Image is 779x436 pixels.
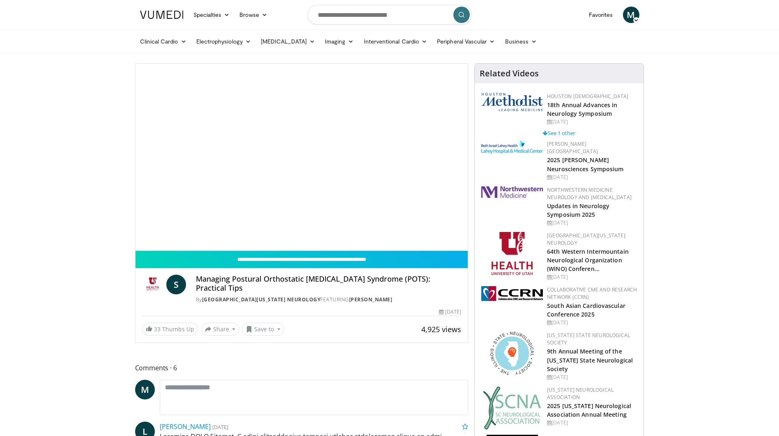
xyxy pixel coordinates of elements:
[308,5,472,25] input: Search topics, interventions
[547,219,637,227] div: [DATE]
[160,422,211,431] a: [PERSON_NAME]
[547,118,637,126] div: [DATE]
[547,202,609,218] a: Updates in Neurology Symposium 2025
[543,129,575,137] a: See 1 other
[136,64,468,251] video-js: Video Player
[481,186,543,198] img: 2a462fb6-9365-492a-ac79-3166a6f924d8.png.150x105_q85_autocrop_double_scale_upscale_version-0.2.jpg
[547,286,637,301] a: Collaborative CME and Research Network (CCRN)
[547,374,637,381] div: [DATE]
[439,308,461,316] div: [DATE]
[135,380,155,399] a: M
[547,232,625,246] a: [GEOGRAPHIC_DATA][US_STATE] Neurology
[256,33,320,50] a: [MEDICAL_DATA]
[480,69,539,78] h4: Related Videos
[349,296,393,303] a: [PERSON_NAME]
[196,275,461,292] h4: Managing Postural Orthostatic [MEDICAL_DATA] Syndrome (POTS): Practical Tips
[166,275,186,294] a: S
[623,7,639,23] a: M
[547,140,598,155] a: [PERSON_NAME][GEOGRAPHIC_DATA]
[135,33,191,50] a: Clinical Cardio
[320,33,359,50] a: Imaging
[547,174,637,181] div: [DATE]
[492,232,533,275] img: f6362829-b0a3-407d-a044-59546adfd345.png.150x105_q85_autocrop_double_scale_upscale_version-0.2.png
[547,101,617,117] a: 18th Annual Advances in Neurology Symposium
[547,402,631,418] a: 2025 [US_STATE] Neurological Association Annual Meeting
[584,7,618,23] a: Favorites
[547,273,637,281] div: [DATE]
[483,386,541,429] img: b123db18-9392-45ae-ad1d-42c3758a27aa.jpg.150x105_q85_autocrop_double_scale_upscale_version-0.2.jpg
[547,93,628,100] a: Houston [DEMOGRAPHIC_DATA]
[359,33,432,50] a: Interventional Cardio
[547,156,623,172] a: 2025 [PERSON_NAME] Neurosciences Symposium
[142,323,198,335] a: 33 Thumbs Up
[481,140,543,154] img: e7977282-282c-4444-820d-7cc2733560fd.jpg.150x105_q85_autocrop_double_scale_upscale_version-0.2.jpg
[500,33,542,50] a: Business
[481,286,543,301] img: a04ee3ba-8487-4636-b0fb-5e8d268f3737.png.150x105_q85_autocrop_double_scale_upscale_version-0.2.png
[547,386,614,401] a: [US_STATE] Neurological Association
[490,332,534,375] img: 71a8b48c-8850-4916-bbdd-e2f3ccf11ef9.png.150x105_q85_autocrop_double_scale_upscale_version-0.2.png
[547,347,633,372] a: 9th Annual Meeting of the [US_STATE] State Neurological Society
[421,324,461,334] span: 4,925 views
[196,296,461,303] div: By FEATURING
[201,323,239,336] button: Share
[547,248,629,273] a: 64th Western Intermountain Neurological Organization (WINO) Conferen…
[547,332,630,346] a: [US_STATE] State Neurological Society
[242,323,284,336] button: Save to
[547,419,637,427] div: [DATE]
[191,33,256,50] a: Electrophysiology
[202,296,321,303] a: [GEOGRAPHIC_DATA][US_STATE] Neurology
[547,302,625,318] a: South Asian Cardiovascular Conference 2025
[432,33,500,50] a: Peripheral Vascular
[135,363,469,373] span: Comments 6
[154,325,161,333] span: 33
[481,93,543,111] img: 5e4488cc-e109-4a4e-9fd9-73bb9237ee91.png.150x105_q85_autocrop_double_scale_upscale_version-0.2.png
[547,319,637,326] div: [DATE]
[234,7,272,23] a: Browse
[188,7,235,23] a: Specialties
[212,423,228,431] small: [DATE]
[142,275,163,294] img: University of Utah Neurology
[140,11,184,19] img: VuMedi Logo
[547,186,632,201] a: Northwestern Medicine Neurology and [MEDICAL_DATA]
